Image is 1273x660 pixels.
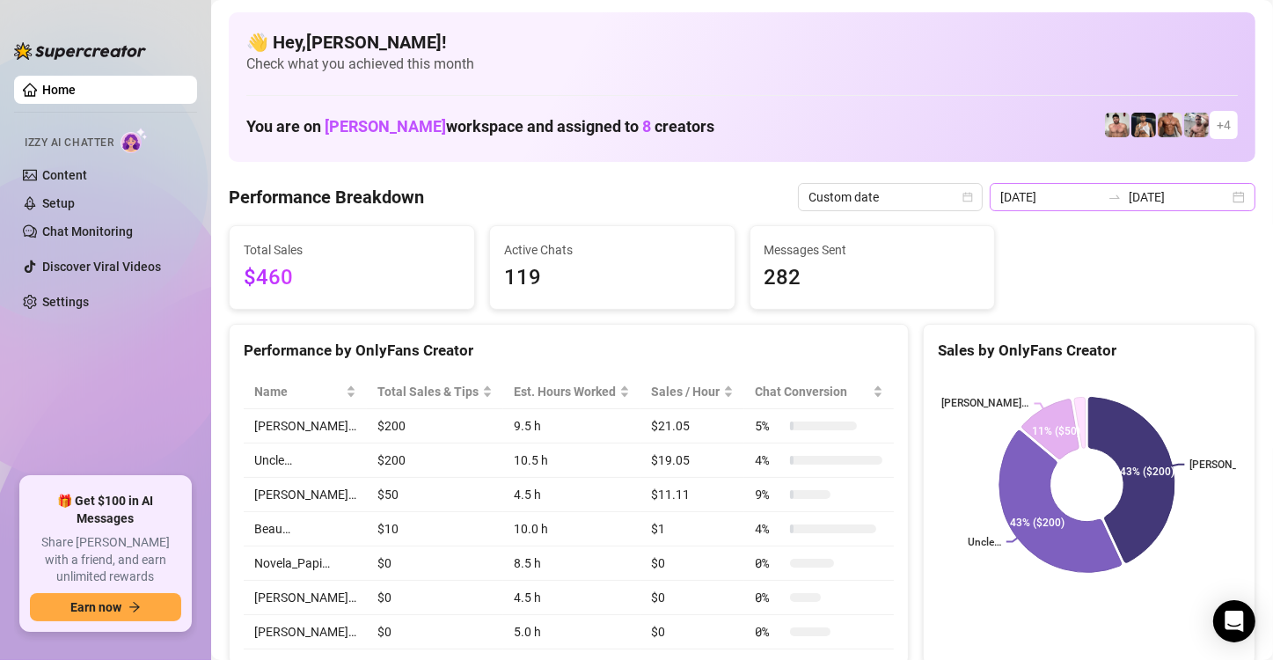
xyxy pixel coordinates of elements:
span: 0 % [755,588,783,607]
td: $200 [367,409,503,444]
a: Home [42,83,76,97]
span: 4 % [755,451,783,470]
img: David [1158,113,1182,137]
td: Beau… [244,512,367,546]
span: Active Chats [504,240,721,260]
span: Chat Conversion [755,382,868,401]
div: Open Intercom Messenger [1213,600,1255,642]
td: 10.5 h [503,444,640,478]
td: $0 [367,581,503,615]
span: Check what you achieved this month [246,55,1238,74]
th: Chat Conversion [744,375,893,409]
td: [PERSON_NAME]… [244,615,367,649]
span: calendar [962,192,973,202]
img: logo-BBDzfeDw.svg [14,42,146,60]
td: $10 [367,512,503,546]
td: $0 [640,546,744,581]
img: Beau [1105,113,1130,137]
span: 282 [765,261,981,295]
div: Performance by OnlyFans Creator [244,339,894,363]
a: Chat Monitoring [42,224,133,238]
span: 0 % [755,554,783,573]
img: Chris [1131,113,1156,137]
span: [PERSON_NAME] [325,117,446,136]
h4: Performance Breakdown [229,185,424,209]
text: [PERSON_NAME]… [940,398,1028,410]
td: [PERSON_NAME]… [244,409,367,444]
a: Content [42,168,87,182]
h1: You are on workspace and assigned to creators [246,117,714,136]
div: Sales by OnlyFans Creator [938,339,1240,363]
td: $50 [367,478,503,512]
a: Settings [42,295,89,309]
td: $11.11 [640,478,744,512]
span: Earn now [70,600,121,614]
td: $0 [640,615,744,649]
span: 4 % [755,519,783,539]
span: 5 % [755,416,783,436]
span: $460 [244,261,460,295]
td: [PERSON_NAME]… [244,478,367,512]
a: Setup [42,196,75,210]
a: Discover Viral Videos [42,260,161,274]
span: Total Sales & Tips [377,382,479,401]
h4: 👋 Hey, [PERSON_NAME] ! [246,30,1238,55]
td: 5.0 h [503,615,640,649]
span: Messages Sent [765,240,981,260]
td: [PERSON_NAME]… [244,581,367,615]
td: 10.0 h [503,512,640,546]
td: 8.5 h [503,546,640,581]
img: Oliver [1184,113,1209,137]
span: 119 [504,261,721,295]
span: 🎁 Get $100 in AI Messages [30,493,181,527]
span: Izzy AI Chatter [25,135,113,151]
span: Share [PERSON_NAME] with a friend, and earn unlimited rewards [30,534,181,586]
td: $0 [367,615,503,649]
td: $200 [367,444,503,478]
td: 4.5 h [503,581,640,615]
td: $21.05 [640,409,744,444]
span: Name [254,382,342,401]
span: to [1108,190,1122,204]
span: swap-right [1108,190,1122,204]
td: 4.5 h [503,478,640,512]
td: $19.05 [640,444,744,478]
td: $0 [640,581,744,615]
th: Total Sales & Tips [367,375,503,409]
span: Total Sales [244,240,460,260]
text: Uncle… [968,536,1001,548]
td: 9.5 h [503,409,640,444]
input: End date [1129,187,1229,207]
img: AI Chatter [121,128,148,153]
span: 0 % [755,622,783,642]
span: arrow-right [128,601,141,613]
th: Sales / Hour [640,375,744,409]
span: + 4 [1217,115,1231,135]
span: 9 % [755,485,783,504]
span: Sales / Hour [651,382,720,401]
input: Start date [1000,187,1101,207]
td: Novela_Papi… [244,546,367,581]
button: Earn nowarrow-right [30,593,181,621]
div: Est. Hours Worked [514,382,616,401]
td: $0 [367,546,503,581]
th: Name [244,375,367,409]
td: Uncle… [244,444,367,478]
span: 8 [642,117,651,136]
span: Custom date [808,184,972,210]
td: $1 [640,512,744,546]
